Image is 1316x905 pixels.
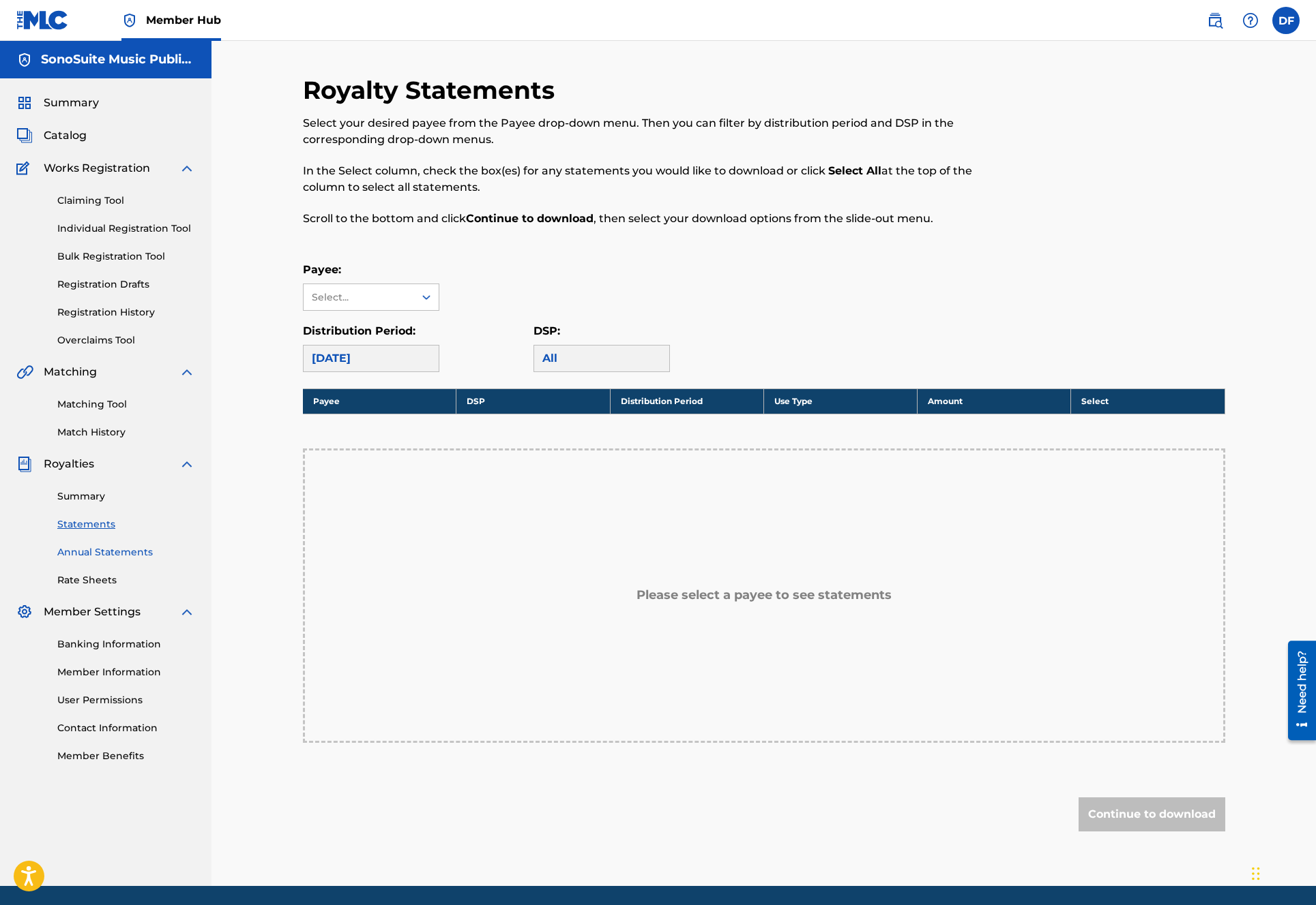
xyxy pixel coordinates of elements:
[1207,12,1223,29] img: search
[533,324,560,337] label: DSP:
[16,95,33,111] img: Summary
[57,573,195,587] a: Rate Sheets
[466,212,594,225] strong: Continue to download
[610,388,763,414] th: Distribution Period
[57,221,195,236] a: Individual Registration Tool
[763,388,917,414] th: Use Type
[303,263,341,276] label: Payee:
[16,52,33,68] img: Accounts
[44,127,87,144] span: Catalog
[44,364,97,380] span: Matching
[16,127,87,144] a: CatalogCatalog
[44,456,94,472] span: Royalties
[1071,388,1225,414] th: Select
[146,12,221,28] span: Member Hub
[57,277,195,292] a: Registration Drafts
[179,456,195,472] img: expand
[16,10,69,30] img: MLC Logo
[57,517,195,532] a: Statements
[16,127,33,144] img: Catalog
[44,95,99,111] span: Summary
[16,95,99,111] a: SummarySummary
[1278,636,1316,746] iframe: Resource Center
[303,324,415,337] label: Distribution Period:
[57,749,195,763] a: Member Benefits
[303,75,561,106] h2: Royalty Statements
[57,425,195,440] a: Match History
[121,12,138,29] img: Top Rightsholder
[303,211,1013,227] p: Scroll to the bottom and click , then select your download options from the slide-out menu.
[1242,12,1259,29] img: help
[303,115,1013,148] p: Select your desired payee from the Payee drop-down menu. Then you can filter by distribution peri...
[57,665,195,679] a: Member Information
[57,489,195,504] a: Summary
[16,160,34,177] img: Works Registration
[1272,7,1300,34] div: User Menu
[179,604,195,620] img: expand
[57,333,195,348] a: Overclaims Tool
[1248,840,1316,905] iframe: Chat Widget
[179,160,195,177] img: expand
[44,604,141,620] span: Member Settings
[16,456,33,472] img: Royalties
[57,545,195,559] a: Annual Statements
[16,604,33,620] img: Member Settings
[312,290,405,305] div: Select...
[57,305,195,320] a: Registration History
[456,388,610,414] th: DSP
[57,249,195,264] a: Bulk Registration Tool
[1201,7,1229,34] a: Public Search
[16,364,33,380] img: Matching
[57,637,195,651] a: Banking Information
[57,194,195,208] a: Claiming Tool
[303,163,1013,196] p: In the Select column, check the box(es) for any statements you would like to download or click at...
[828,164,881,177] strong: Select All
[1252,853,1260,894] div: Drag
[179,364,195,380] img: expand
[918,388,1071,414] th: Amount
[41,52,195,67] h5: SonoSuite Music Publishing
[57,693,195,707] a: User Permissions
[637,587,892,603] h5: Please select a payee to see statements
[44,160,150,177] span: Works Registration
[57,721,195,735] a: Contact Information
[57,397,195,412] a: Matching Tool
[1237,7,1264,34] div: Help
[303,388,456,414] th: Payee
